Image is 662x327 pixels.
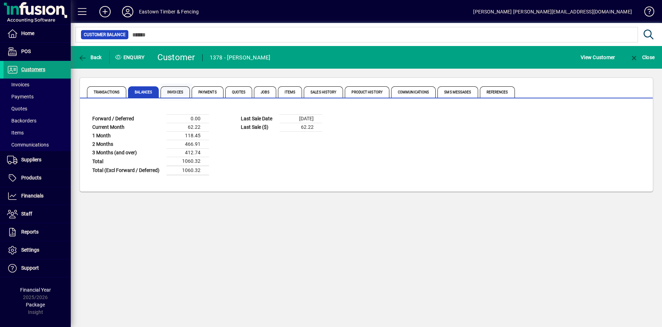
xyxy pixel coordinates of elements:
[4,187,71,205] a: Financials
[7,106,27,111] span: Quotes
[4,25,71,42] a: Home
[4,205,71,223] a: Staff
[167,149,209,157] td: 412.74
[4,169,71,187] a: Products
[225,86,252,98] span: Quotes
[254,86,276,98] span: Jobs
[94,5,116,18] button: Add
[128,86,159,98] span: Balances
[157,52,195,63] div: Customer
[210,52,271,63] div: 1378 - [PERSON_NAME]
[628,51,656,64] button: Close
[4,91,71,103] a: Payments
[4,115,71,127] a: Backorders
[278,86,302,98] span: Items
[581,52,615,63] span: View Customer
[630,54,655,60] span: Close
[89,149,167,157] td: 3 Months (and over)
[437,86,478,98] span: SMS Messages
[116,5,139,18] button: Profile
[78,54,102,60] span: Back
[21,229,39,235] span: Reports
[4,127,71,139] a: Items
[21,247,39,253] span: Settings
[21,265,39,271] span: Support
[89,166,167,175] td: Total (Excl Forward / Deferred)
[4,223,71,241] a: Reports
[280,123,322,132] td: 62.22
[26,302,45,308] span: Package
[89,140,167,149] td: 2 Months
[4,43,71,61] a: POS
[480,86,515,98] span: References
[7,82,29,87] span: Invoices
[622,51,662,64] app-page-header-button: Close enquiry
[21,30,34,36] span: Home
[21,211,32,217] span: Staff
[4,139,71,151] a: Communications
[21,193,43,199] span: Financials
[84,31,126,38] span: Customer Balance
[4,103,71,115] a: Quotes
[110,52,152,63] div: Enquiry
[7,118,36,124] span: Backorders
[4,151,71,169] a: Suppliers
[89,123,167,132] td: Current Month
[639,1,653,24] a: Knowledge Base
[473,6,632,17] div: [PERSON_NAME] [PERSON_NAME][EMAIL_ADDRESS][DOMAIN_NAME]
[89,157,167,166] td: Total
[280,115,322,123] td: [DATE]
[167,140,209,149] td: 466.91
[7,130,24,136] span: Items
[4,259,71,277] a: Support
[139,6,199,17] div: Eastown Timber & Fencing
[4,241,71,259] a: Settings
[21,67,45,72] span: Customers
[167,132,209,140] td: 118.45
[237,115,280,123] td: Last Sale Date
[21,175,41,180] span: Products
[20,287,51,293] span: Financial Year
[167,166,209,175] td: 1060.32
[161,86,190,98] span: Invoices
[4,79,71,91] a: Invoices
[89,132,167,140] td: 1 Month
[76,51,104,64] button: Back
[345,86,389,98] span: Product History
[87,86,126,98] span: Transactions
[7,94,34,99] span: Payments
[7,142,49,148] span: Communications
[192,86,223,98] span: Payments
[167,123,209,132] td: 62.22
[167,115,209,123] td: 0.00
[89,115,167,123] td: Forward / Deferred
[167,157,209,166] td: 1060.32
[237,123,280,132] td: Last Sale ($)
[391,86,436,98] span: Communications
[304,86,343,98] span: Sales History
[21,157,41,162] span: Suppliers
[579,51,617,64] button: View Customer
[71,51,110,64] app-page-header-button: Back
[21,48,31,54] span: POS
